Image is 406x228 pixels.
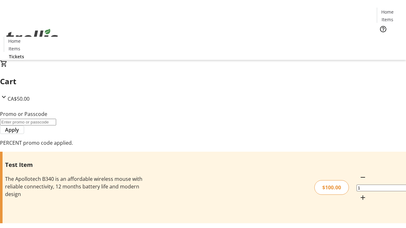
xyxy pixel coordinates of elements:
[9,53,24,60] span: Tickets
[377,9,397,15] a: Home
[8,95,29,102] span: CA$50.00
[377,37,402,43] a: Tickets
[5,175,144,198] div: The Apollotech B340 is an affordable wireless mouse with reliable connectivity, 12 months battery...
[377,23,390,35] button: Help
[357,171,369,184] button: Decrement by one
[381,9,394,15] span: Home
[382,37,397,43] span: Tickets
[4,45,24,52] a: Items
[9,45,20,52] span: Items
[5,160,144,169] h3: Test Item
[8,38,21,44] span: Home
[5,126,19,134] span: Apply
[4,22,60,54] img: Orient E2E Organization qGbegImJ8M's Logo
[377,16,397,23] a: Items
[4,53,29,60] a: Tickets
[382,16,393,23] span: Items
[4,38,24,44] a: Home
[357,191,369,204] button: Increment by one
[314,180,349,195] div: $100.00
